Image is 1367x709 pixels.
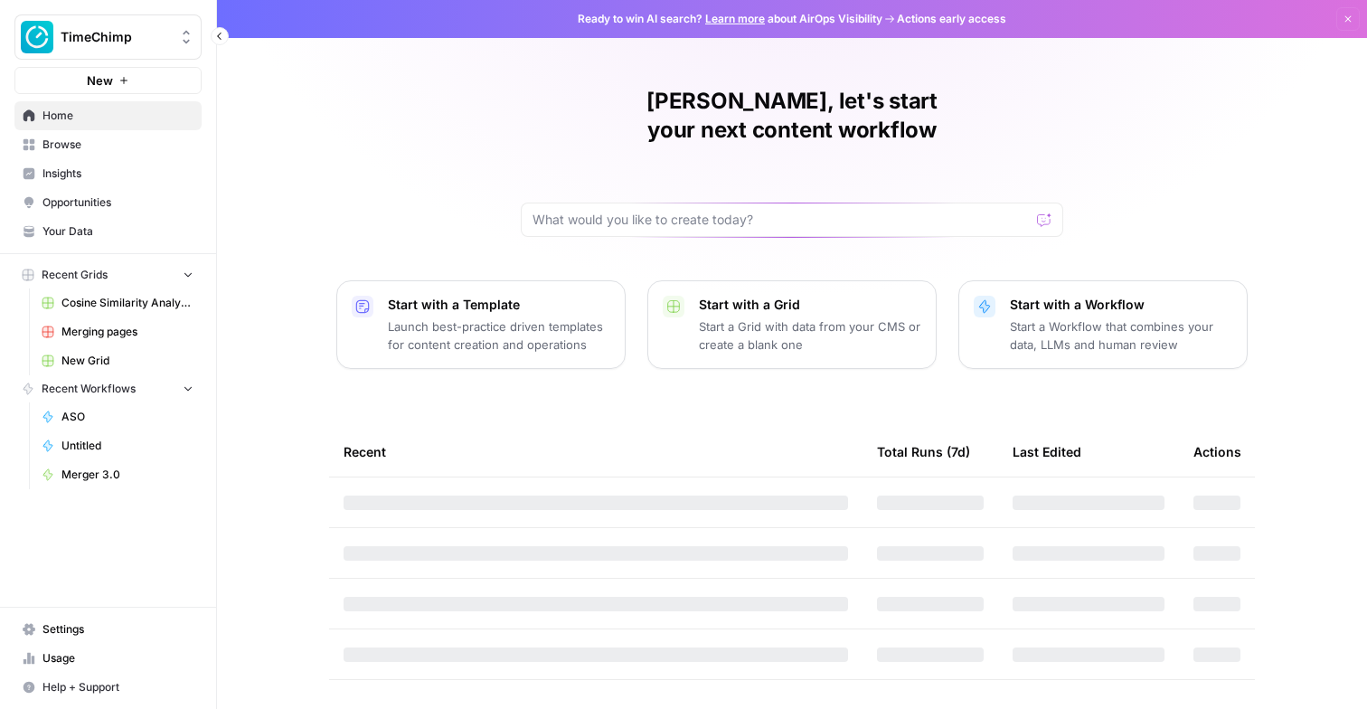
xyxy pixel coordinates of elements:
p: Start a Workflow that combines your data, LLMs and human review [1010,317,1232,354]
span: Ready to win AI search? about AirOps Visibility [578,11,882,27]
button: Start with a TemplateLaunch best-practice driven templates for content creation and operations [336,280,626,369]
span: Home [42,108,193,124]
span: Browse [42,137,193,153]
span: Insights [42,165,193,182]
a: Browse [14,130,202,159]
span: Recent Workflows [42,381,136,397]
button: Start with a GridStart a Grid with data from your CMS or create a blank one [647,280,937,369]
h1: [PERSON_NAME], let's start your next content workflow [521,87,1063,145]
span: Usage [42,650,193,666]
a: Settings [14,615,202,644]
span: TimeChimp [61,28,170,46]
a: ASO [33,402,202,431]
a: Learn more [705,12,765,25]
a: Untitled [33,431,202,460]
span: ASO [61,409,193,425]
span: New Grid [61,353,193,369]
a: Your Data [14,217,202,246]
span: New [87,71,113,90]
a: Home [14,101,202,130]
p: Start with a Grid [699,296,921,314]
div: Last Edited [1013,427,1081,477]
span: Untitled [61,438,193,454]
p: Start with a Workflow [1010,296,1232,314]
button: Start with a WorkflowStart a Workflow that combines your data, LLMs and human review [958,280,1248,369]
button: Workspace: TimeChimp [14,14,202,60]
p: Start with a Template [388,296,610,314]
span: Your Data [42,223,193,240]
a: Merger 3.0 [33,460,202,489]
input: What would you like to create today? [533,211,1030,229]
a: New Grid [33,346,202,375]
p: Launch best-practice driven templates for content creation and operations [388,317,610,354]
button: New [14,67,202,94]
span: Opportunities [42,194,193,211]
div: Actions [1193,427,1241,477]
button: Recent Workflows [14,375,202,402]
img: TimeChimp Logo [21,21,53,53]
button: Help + Support [14,673,202,702]
span: Settings [42,621,193,638]
a: Insights [14,159,202,188]
a: Usage [14,644,202,673]
span: Cosine Similarity Analysis [61,295,193,311]
a: Opportunities [14,188,202,217]
div: Total Runs (7d) [877,427,970,477]
span: Merging pages [61,324,193,340]
button: Recent Grids [14,261,202,288]
a: Cosine Similarity Analysis [33,288,202,317]
a: Merging pages [33,317,202,346]
span: Actions early access [897,11,1006,27]
span: Help + Support [42,679,193,695]
span: Merger 3.0 [61,467,193,483]
span: Recent Grids [42,267,108,283]
p: Start a Grid with data from your CMS or create a blank one [699,317,921,354]
div: Recent [344,427,848,477]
